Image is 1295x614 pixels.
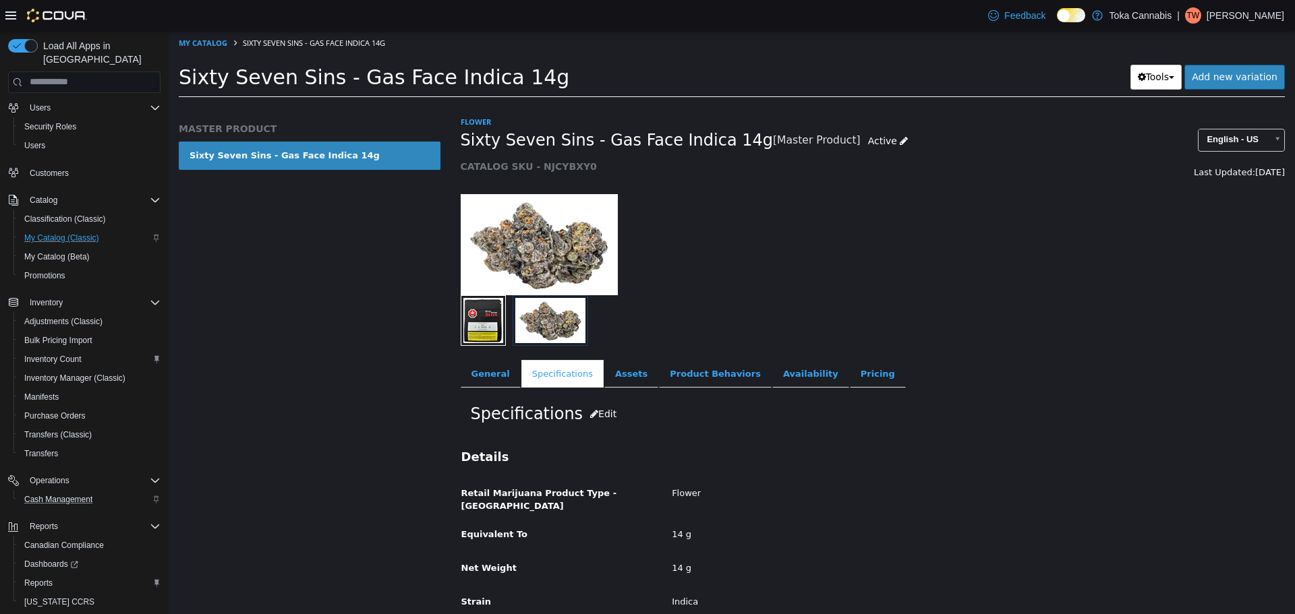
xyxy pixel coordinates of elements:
a: Canadian Compliance [19,537,109,553]
span: Dashboards [24,559,78,570]
button: Security Roles [13,117,166,136]
a: My Catalog [10,7,59,17]
p: [PERSON_NAME] [1207,7,1284,24]
a: Inventory Count [19,351,87,367]
span: Reports [24,578,53,588]
span: Inventory Manager (Classic) [24,373,125,383]
button: Manifests [13,388,166,406]
span: My Catalog (Beta) [24,251,90,262]
span: Feedback [1004,9,1045,22]
span: My Catalog (Classic) [24,233,99,243]
h3: Details [293,418,1116,433]
span: Transfers [24,448,58,459]
span: Transfers (Classic) [24,429,92,440]
span: Operations [30,475,69,486]
span: Dark Mode [1057,22,1058,23]
a: Manifests [19,389,64,405]
span: Cash Management [24,494,92,505]
button: Customers [3,163,166,183]
img: 150 [292,163,449,264]
span: Security Roles [24,121,76,132]
a: Assets [436,329,490,357]
div: Indica [493,559,1126,583]
small: [Master Product] [604,104,692,115]
a: Inventory Manager (Classic) [19,370,131,386]
button: Classification (Classic) [13,210,166,228]
button: Transfers (Classic) [13,425,166,444]
span: Inventory Count [24,354,82,365]
a: English - US [1029,98,1116,121]
span: Transfers [19,446,161,462]
span: Users [19,137,161,154]
button: [US_STATE] CCRS [13,592,166,611]
div: 14 g [493,492,1126,516]
span: My Catalog (Classic) [19,230,161,246]
h5: CATALOG SKU - NJCYBXY0 [292,129,905,142]
span: Inventory Manager (Classic) [19,370,161,386]
a: Feedback [983,2,1051,29]
span: Catalog [30,195,57,206]
input: Dark Mode [1057,8,1085,22]
span: Operations [24,472,161,489]
span: Last Updated: [1025,136,1087,146]
span: Manifests [24,392,59,402]
span: Inventory Count [19,351,161,367]
span: Promotions [24,270,65,281]
button: Catalog [24,192,63,208]
h2: Specifications [302,371,1107,396]
a: Cash Management [19,491,98,508]
span: Security Roles [19,119,161,135]
span: Classification (Classic) [19,211,161,227]
span: Reports [30,521,58,532]
a: Transfers (Classic) [19,427,97,443]
button: Reports [24,518,63,534]
a: Product Behaviors [490,329,603,357]
button: Operations [3,471,166,490]
button: Reports [13,574,166,592]
span: Customers [30,168,69,179]
span: TW [1187,7,1200,24]
a: My Catalog (Classic) [19,230,105,246]
button: Inventory Manager (Classic) [13,369,166,388]
span: Bulk Pricing Import [19,332,161,348]
span: Equivalent To [293,498,359,508]
span: Customers [24,164,161,181]
button: Purchase Orders [13,406,166,425]
span: Catalog [24,192,161,208]
a: Specifications [353,329,435,357]
p: Toka Cannabis [1110,7,1172,24]
button: Canadian Compliance [13,536,166,555]
span: Net Weight [293,532,348,542]
span: Inventory [30,297,63,308]
span: Reports [24,518,161,534]
button: Inventory [3,293,166,312]
a: Availability [604,329,681,357]
a: Dashboards [13,555,166,574]
a: Flower [292,86,322,96]
span: Active [699,104,728,115]
span: Inventory [24,295,161,311]
button: Bulk Pricing Import [13,331,166,350]
span: Adjustments (Classic) [24,316,103,327]
a: Active [692,98,747,123]
span: Sixty Seven Sins - Gas Face Indica 14g [10,34,401,58]
button: Inventory Count [13,350,166,369]
span: [US_STATE] CCRS [24,596,94,607]
a: General [292,329,352,357]
span: Promotions [19,268,161,284]
a: Promotions [19,268,71,284]
button: Tools [962,34,1014,59]
a: Dashboards [19,556,84,572]
a: Security Roles [19,119,82,135]
a: Add new variation [1016,34,1116,59]
img: Cova [27,9,87,22]
button: Transfers [13,444,166,463]
div: Ty Wilson [1185,7,1201,24]
span: Load All Apps in [GEOGRAPHIC_DATA] [38,39,161,66]
h5: MASTER PRODUCT [10,92,272,104]
span: Washington CCRS [19,594,161,610]
a: Pricing [681,329,737,357]
p: | [1177,7,1180,24]
span: Sixty Seven Sins - Gas Face Indica 14g [292,99,605,120]
button: My Catalog (Classic) [13,228,166,247]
